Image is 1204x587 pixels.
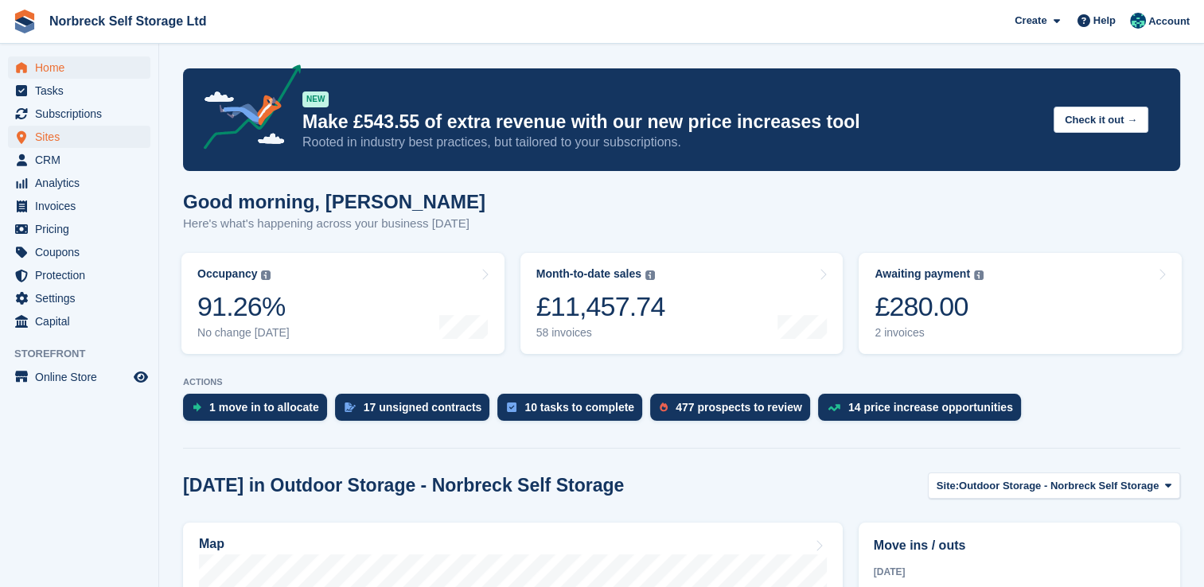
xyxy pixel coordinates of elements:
[1130,13,1146,29] img: Sally King
[8,103,150,125] a: menu
[1015,13,1046,29] span: Create
[676,401,802,414] div: 477 prospects to review
[345,402,356,412] img: contract_signature_icon-13c848040528278c33f63329250d36e43548de30e8caae1d1a13099fd9432cc5.svg
[14,346,158,362] span: Storefront
[848,401,1013,414] div: 14 price increase opportunities
[183,377,1180,387] p: ACTIONS
[818,394,1029,429] a: 14 price increase opportunities
[974,270,984,280] img: icon-info-grey-7440780725fd019a000dd9b08b2336e03edf1995a4989e88bcd33f0948082b44.svg
[645,270,655,280] img: icon-info-grey-7440780725fd019a000dd9b08b2336e03edf1995a4989e88bcd33f0948082b44.svg
[35,366,131,388] span: Online Store
[35,56,131,79] span: Home
[183,475,624,496] h2: [DATE] in Outdoor Storage - Norbreck Self Storage
[959,478,1159,494] span: Outdoor Storage - Norbreck Self Storage
[35,172,131,194] span: Analytics
[536,326,665,340] div: 58 invoices
[8,310,150,332] a: menu
[35,218,131,240] span: Pricing
[8,126,150,148] a: menu
[874,536,1165,555] h2: Move ins / outs
[209,401,319,414] div: 1 move in to allocate
[197,267,257,281] div: Occupancy
[497,394,650,429] a: 10 tasks to complete
[1054,107,1148,133] button: Check it out →
[364,401,482,414] div: 17 unsigned contracts
[199,537,224,551] h2: Map
[937,478,959,494] span: Site:
[524,401,634,414] div: 10 tasks to complete
[875,290,984,323] div: £280.00
[193,402,201,412] img: move_ins_to_allocate_icon-fdf77a2bb77ea45bf5b3d319d69a93e2d87916cf1d5bf7949dd705db3b84f3ca.svg
[1093,13,1116,29] span: Help
[1148,14,1190,29] span: Account
[35,195,131,217] span: Invoices
[35,103,131,125] span: Subscriptions
[302,91,329,107] div: NEW
[302,111,1041,134] p: Make £543.55 of extra revenue with our new price increases tool
[197,290,290,323] div: 91.26%
[8,366,150,388] a: menu
[875,267,970,281] div: Awaiting payment
[183,191,485,212] h1: Good morning, [PERSON_NAME]
[8,264,150,286] a: menu
[507,402,516,412] img: task-75834270c22a3079a89374b754ae025e5fb1db73e45f91037f5363f120a921f8.svg
[875,326,984,340] div: 2 invoices
[536,290,665,323] div: £11,457.74
[13,10,37,33] img: stora-icon-8386f47178a22dfd0bd8f6a31ec36ba5ce8667c1dd55bd0f319d3a0aa187defe.svg
[43,8,212,34] a: Norbreck Self Storage Ltd
[35,80,131,102] span: Tasks
[8,241,150,263] a: menu
[8,56,150,79] a: menu
[8,172,150,194] a: menu
[302,134,1041,151] p: Rooted in industry best practices, but tailored to your subscriptions.
[335,394,498,429] a: 17 unsigned contracts
[183,394,335,429] a: 1 move in to allocate
[35,264,131,286] span: Protection
[536,267,641,281] div: Month-to-date sales
[190,64,302,155] img: price-adjustments-announcement-icon-8257ccfd72463d97f412b2fc003d46551f7dbcb40ab6d574587a9cd5c0d94...
[650,394,818,429] a: 477 prospects to review
[828,404,840,411] img: price_increase_opportunities-93ffe204e8149a01c8c9dc8f82e8f89637d9d84a8eef4429ea346261dce0b2c0.svg
[874,565,1165,579] div: [DATE]
[35,126,131,148] span: Sites
[928,472,1180,499] button: Site: Outdoor Storage - Norbreck Self Storage
[8,80,150,102] a: menu
[131,367,150,387] a: Preview store
[35,287,131,309] span: Settings
[197,326,290,340] div: No change [DATE]
[8,287,150,309] a: menu
[181,253,505,354] a: Occupancy 91.26% No change [DATE]
[8,195,150,217] a: menu
[35,310,131,332] span: Capital
[660,402,668,412] img: prospect-51fa495bee0391a8d652442698ab0144808aea92771e9ea1ae160a38d050c398.svg
[35,241,131,263] span: Coupons
[8,149,150,171] a: menu
[35,149,131,171] span: CRM
[183,215,485,233] p: Here's what's happening across your business [DATE]
[859,253,1182,354] a: Awaiting payment £280.00 2 invoices
[8,218,150,240] a: menu
[261,270,271,280] img: icon-info-grey-7440780725fd019a000dd9b08b2336e03edf1995a4989e88bcd33f0948082b44.svg
[520,253,844,354] a: Month-to-date sales £11,457.74 58 invoices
